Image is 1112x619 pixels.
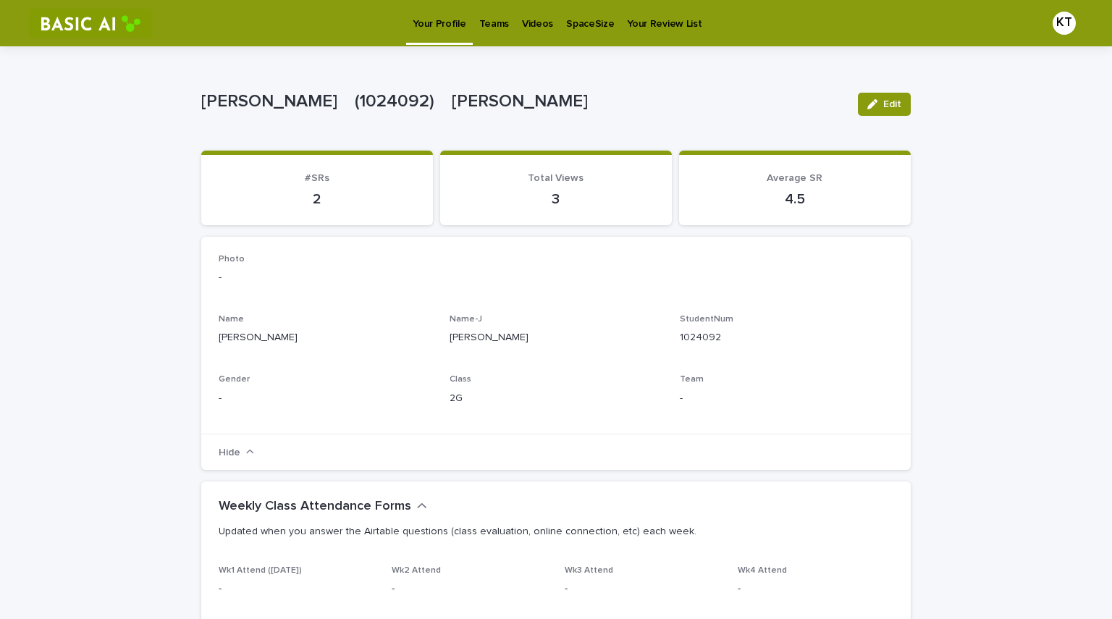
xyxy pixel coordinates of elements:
p: - [219,270,893,285]
p: Updated when you answer the Airtable questions (class evaluation, online connection, etc) each week. [219,525,888,538]
p: - [680,391,893,406]
p: - [219,581,374,597]
p: 1024092 [680,330,893,345]
span: Wk3 Attend [565,566,613,575]
span: Total Views [528,173,584,183]
span: Name [219,315,244,324]
span: Team [680,375,704,384]
span: StudentNum [680,315,733,324]
span: Name-J [450,315,482,324]
span: Gender [219,375,250,384]
button: Weekly Class Attendance Forms [219,499,427,515]
p: 3 [458,190,654,208]
div: KT [1053,12,1076,35]
p: 4.5 [696,190,893,208]
span: Class [450,375,471,384]
span: Average SR [767,173,822,183]
span: Photo [219,255,245,264]
button: Hide [219,447,254,458]
p: - [219,391,432,406]
span: #SRs [305,173,329,183]
p: [PERSON_NAME] [450,330,663,345]
span: Edit [883,99,901,109]
p: - [565,581,720,597]
span: Wk4 Attend [738,566,787,575]
img: RtIB8pj2QQiOZo6waziI [29,9,152,38]
p: 2 [219,190,416,208]
p: - [738,581,893,597]
h2: Weekly Class Attendance Forms [219,499,411,515]
p: 2G [450,391,663,406]
p: - [392,581,547,597]
p: [PERSON_NAME] [219,330,432,345]
span: Wk1 Attend ([DATE]) [219,566,302,575]
span: Wk2 Attend [392,566,441,575]
p: [PERSON_NAME] (1024092) [PERSON_NAME] [201,91,846,112]
button: Edit [858,93,911,116]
